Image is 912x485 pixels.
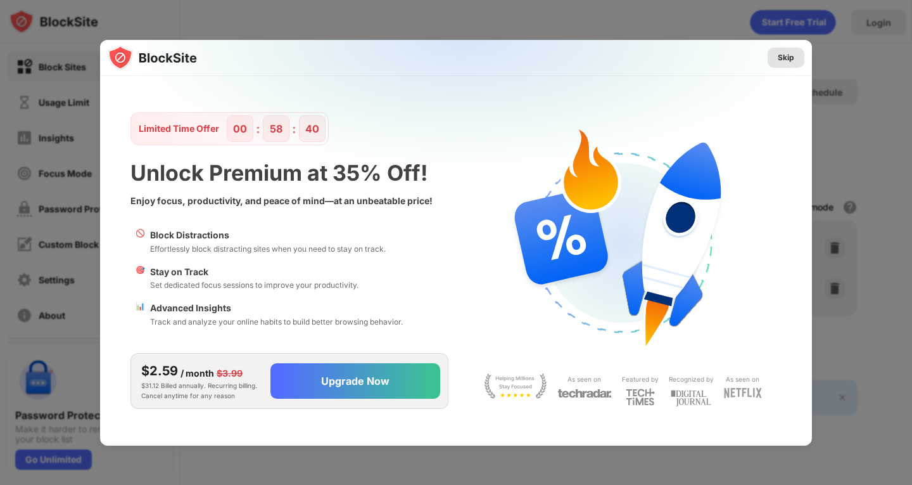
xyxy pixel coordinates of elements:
div: Upgrade Now [321,375,389,387]
img: light-techradar.svg [557,388,612,399]
div: Recognized by [669,373,714,385]
img: light-techtimes.svg [626,388,655,406]
div: As seen on [567,373,601,385]
img: light-digital-journal.svg [671,388,711,409]
div: Track and analyze your online habits to build better browsing behavior. [150,316,403,328]
img: light-netflix.svg [724,388,762,398]
div: Skip [778,51,794,64]
img: gradient.svg [108,40,820,291]
div: $3.99 [217,366,243,380]
div: $2.59 [141,361,178,380]
img: light-stay-focus.svg [484,373,547,399]
div: / month [180,366,214,380]
div: As seen on [726,373,759,385]
div: $31.12 Billed annually. Recurring billing. Cancel anytime for any reason [141,361,260,401]
div: Advanced Insights [150,301,403,315]
div: Featured by [622,373,659,385]
div: 📊 [136,301,145,328]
